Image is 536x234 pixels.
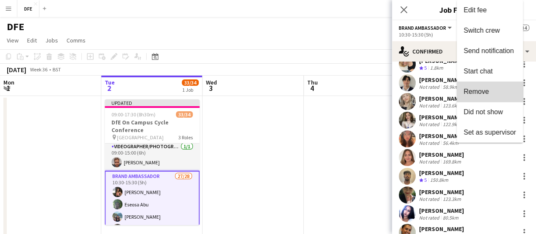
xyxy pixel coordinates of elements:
button: Send notification [457,41,523,61]
span: Start chat [464,68,492,75]
span: Remove [464,88,489,95]
span: Switch crew [464,27,500,34]
button: Set as supervisor [457,122,523,143]
button: Did not show [457,102,523,122]
button: Switch crew [457,20,523,41]
span: Set as supervisor [464,129,516,136]
button: Remove [457,82,523,102]
button: Start chat [457,61,523,82]
span: Edit fee [464,6,486,14]
span: Did not show [464,108,503,116]
span: Send notification [464,47,514,54]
